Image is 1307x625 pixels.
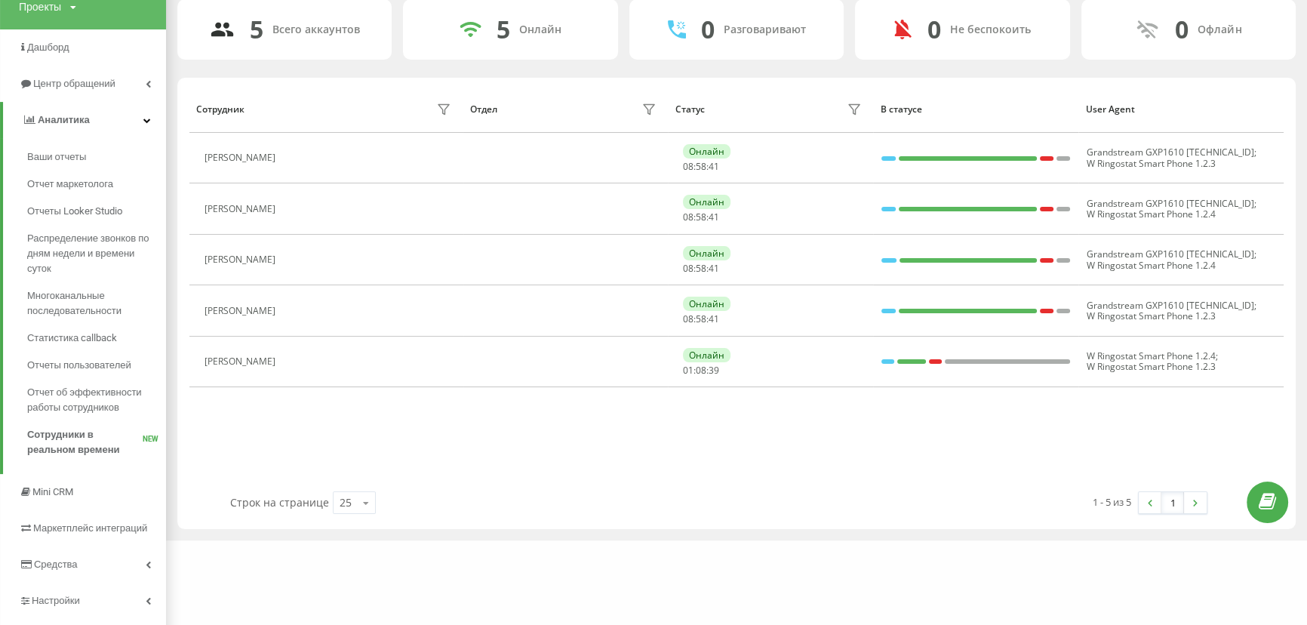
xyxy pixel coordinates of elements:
[1198,23,1241,36] div: Офлайн
[724,23,806,36] div: Разговаривают
[675,104,705,115] div: Статус
[927,15,940,44] div: 0
[32,486,73,497] span: Mini CRM
[1087,146,1254,159] span: Grandstream GXP1610 [TECHNICAL_ID]
[205,204,279,214] div: [PERSON_NAME]
[696,312,706,325] span: 58
[683,297,730,311] div: Онлайн
[1087,197,1254,210] span: Grandstream GXP1610 [TECHNICAL_ID]
[683,195,730,209] div: Онлайн
[683,211,693,223] span: 08
[27,288,158,319] span: Многоканальные последовательности
[272,23,360,36] div: Всего аккаунтов
[27,385,158,415] span: Отчет об эффективности работы сотрудников
[497,15,510,44] div: 5
[683,144,730,159] div: Онлайн
[250,15,263,44] div: 5
[38,114,90,125] span: Аналитика
[27,149,86,165] span: Ваши отчеты
[683,263,719,274] div: : :
[1087,309,1216,322] span: W Ringostat Smart Phone 1.2.3
[949,23,1030,36] div: Не беспокоить
[1175,15,1189,44] div: 0
[27,143,166,171] a: Ваши отчеты
[881,104,1072,115] div: В статусе
[683,160,693,173] span: 08
[27,421,166,463] a: Сотрудники в реальном времениNEW
[683,314,719,325] div: : :
[709,364,719,377] span: 39
[696,211,706,223] span: 58
[1161,492,1184,513] a: 1
[709,160,719,173] span: 41
[683,364,693,377] span: 01
[27,352,166,379] a: Отчеты пользователей
[1087,299,1254,312] span: Grandstream GXP1610 [TECHNICAL_ID]
[27,231,158,276] span: Распределение звонков по дням недели и времени суток
[696,160,706,173] span: 58
[34,559,78,570] span: Средства
[27,325,166,352] a: Статистика callback
[205,306,279,316] div: [PERSON_NAME]
[683,162,719,172] div: : :
[27,331,117,346] span: Статистика callback
[205,152,279,163] div: [PERSON_NAME]
[27,358,131,373] span: Отчеты пользователей
[1087,248,1254,260] span: Grandstream GXP1610 [TECHNICAL_ID]
[3,102,166,138] a: Аналитика
[27,379,166,421] a: Отчет об эффективности работы сотрудников
[1087,208,1216,220] span: W Ringostat Smart Phone 1.2.4
[33,522,147,534] span: Маркетплейс интеграций
[33,78,115,89] span: Центр обращений
[32,595,80,606] span: Настройки
[196,104,244,115] div: Сотрудник
[696,262,706,275] span: 58
[701,15,715,44] div: 0
[1093,494,1131,510] div: 1 - 5 из 5
[709,312,719,325] span: 41
[709,262,719,275] span: 41
[27,204,122,219] span: Отчеты Looker Studio
[27,282,166,325] a: Многоканальные последовательности
[683,348,730,362] div: Онлайн
[340,495,352,510] div: 25
[519,23,561,36] div: Онлайн
[1087,259,1216,272] span: W Ringostat Smart Phone 1.2.4
[470,104,497,115] div: Отдел
[1087,157,1216,170] span: W Ringostat Smart Phone 1.2.3
[205,254,279,265] div: [PERSON_NAME]
[696,364,706,377] span: 08
[683,212,719,223] div: : :
[1086,104,1277,115] div: User Agent
[27,177,113,192] span: Отчет маркетолога
[683,365,719,376] div: : :
[683,246,730,260] div: Онлайн
[27,171,166,198] a: Отчет маркетолога
[27,427,143,457] span: Сотрудники в реальном времени
[1087,360,1216,373] span: W Ringostat Smart Phone 1.2.3
[709,211,719,223] span: 41
[27,42,69,53] span: Дашборд
[1087,349,1216,362] span: W Ringostat Smart Phone 1.2.4
[27,225,166,282] a: Распределение звонков по дням недели и времени суток
[230,495,329,510] span: Строк на странице
[205,356,279,367] div: [PERSON_NAME]
[683,262,693,275] span: 08
[683,312,693,325] span: 08
[27,198,166,225] a: Отчеты Looker Studio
